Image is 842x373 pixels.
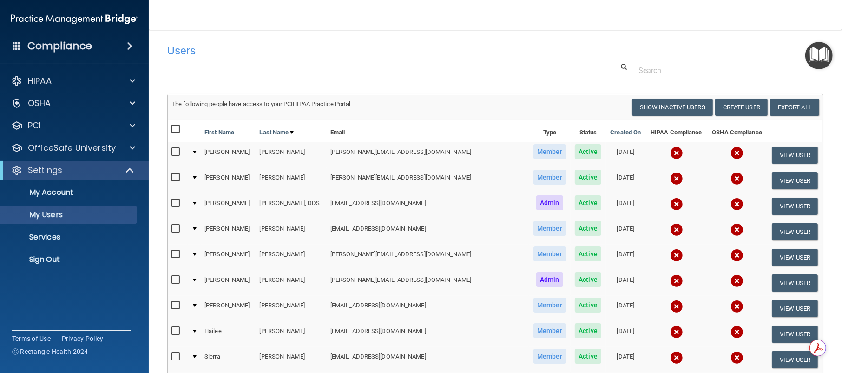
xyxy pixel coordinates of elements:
img: cross.ca9f0e7f.svg [730,172,743,185]
th: HIPAA Compliance [645,120,707,142]
img: cross.ca9f0e7f.svg [670,351,683,364]
td: [PERSON_NAME] [201,168,256,193]
td: [PERSON_NAME] [201,193,256,219]
td: [PERSON_NAME] [256,347,327,373]
td: [PERSON_NAME][EMAIL_ADDRESS][DOMAIN_NAME] [327,168,529,193]
img: cross.ca9f0e7f.svg [730,300,743,313]
a: Created On [610,127,641,138]
span: Active [575,195,601,210]
p: PCI [28,120,41,131]
span: Active [575,272,601,287]
td: [PERSON_NAME] [256,296,327,321]
img: cross.ca9f0e7f.svg [670,326,683,339]
span: Member [533,349,566,364]
th: Type [529,120,570,142]
td: Sierra [201,347,256,373]
td: [DATE] [606,347,646,373]
td: Hailee [201,321,256,347]
p: My Account [6,188,133,197]
td: [DATE] [606,296,646,321]
p: My Users [6,210,133,220]
span: Active [575,144,601,159]
span: The following people have access to your PCIHIPAA Practice Portal [171,100,351,107]
td: [EMAIL_ADDRESS][DOMAIN_NAME] [327,347,529,373]
p: Sign Out [6,255,133,264]
span: Admin [536,195,563,210]
img: cross.ca9f0e7f.svg [730,198,743,211]
a: Terms of Use [12,334,51,343]
span: Ⓒ Rectangle Health 2024 [12,347,88,356]
td: [EMAIL_ADDRESS][DOMAIN_NAME] [327,321,529,347]
td: [PERSON_NAME][EMAIL_ADDRESS][DOMAIN_NAME] [327,142,529,168]
img: cross.ca9f0e7f.svg [670,300,683,313]
td: [PERSON_NAME] [256,168,327,193]
h4: Compliance [27,40,92,53]
button: Open Resource Center [805,42,833,69]
button: View User [772,172,818,189]
td: [PERSON_NAME] [201,245,256,270]
button: View User [772,300,818,317]
td: [DATE] [606,142,646,168]
td: [PERSON_NAME] [201,296,256,321]
h4: Users [167,45,544,57]
img: cross.ca9f0e7f.svg [670,147,683,160]
a: Privacy Policy [62,334,104,343]
p: OSHA [28,98,51,109]
span: Active [575,170,601,185]
td: [DATE] [606,193,646,219]
td: [PERSON_NAME] [201,270,256,296]
img: cross.ca9f0e7f.svg [730,223,743,236]
span: Active [575,298,601,313]
td: [PERSON_NAME] [201,219,256,245]
p: HIPAA [28,75,52,87]
button: View User [772,223,818,240]
th: Email [327,120,529,142]
span: Active [575,349,601,364]
td: [PERSON_NAME] [256,245,327,270]
td: [PERSON_NAME] [256,321,327,347]
td: [PERSON_NAME][EMAIL_ADDRESS][DOMAIN_NAME] [327,245,529,270]
img: cross.ca9f0e7f.svg [670,198,683,211]
a: PCI [11,120,135,131]
img: cross.ca9f0e7f.svg [670,274,683,287]
a: Last Name [260,127,294,138]
button: View User [772,274,818,292]
td: [DATE] [606,245,646,270]
th: Status [571,120,606,142]
span: Member [533,144,566,159]
td: [DATE] [606,270,646,296]
a: Settings [11,165,135,176]
p: OfficeSafe University [28,142,116,153]
button: Show Inactive Users [632,99,713,116]
img: cross.ca9f0e7f.svg [670,249,683,262]
span: Active [575,221,601,236]
img: cross.ca9f0e7f.svg [670,223,683,236]
a: OSHA [11,98,135,109]
span: Member [533,298,566,313]
input: Search [638,62,816,79]
td: [DATE] [606,219,646,245]
a: HIPAA [11,75,135,87]
span: Admin [536,272,563,287]
img: cross.ca9f0e7f.svg [730,147,743,160]
a: OfficeSafe University [11,142,135,153]
td: [PERSON_NAME] [256,270,327,296]
img: cross.ca9f0e7f.svg [730,249,743,262]
td: [PERSON_NAME][EMAIL_ADDRESS][DOMAIN_NAME] [327,270,529,296]
button: View User [772,147,818,164]
p: Services [6,233,133,242]
span: Member [533,221,566,236]
span: Member [533,170,566,185]
iframe: Drift Widget Chat Controller [681,307,831,344]
td: [EMAIL_ADDRESS][DOMAIN_NAME] [327,219,529,245]
td: [PERSON_NAME] [201,142,256,168]
span: Active [575,323,601,338]
td: [DATE] [606,321,646,347]
td: [PERSON_NAME], DDS [256,193,327,219]
button: Create User [715,99,768,116]
th: OSHA Compliance [707,120,767,142]
td: [EMAIL_ADDRESS][DOMAIN_NAME] [327,296,529,321]
p: Settings [28,165,62,176]
a: First Name [204,127,234,138]
button: View User [772,249,818,266]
